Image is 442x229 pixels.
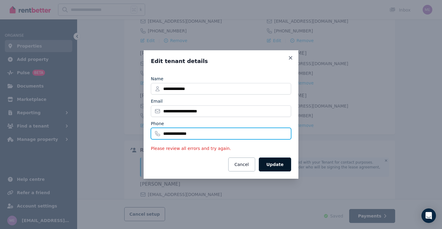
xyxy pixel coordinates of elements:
div: Open Intercom Messenger [421,208,436,223]
button: Cancel [228,158,255,171]
label: Email [151,98,163,104]
label: Phone [151,121,164,127]
label: Name [151,76,163,82]
h3: Edit tenant details [151,58,291,65]
p: Please review all errors and try again. [151,145,291,151]
button: Update [259,158,291,171]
